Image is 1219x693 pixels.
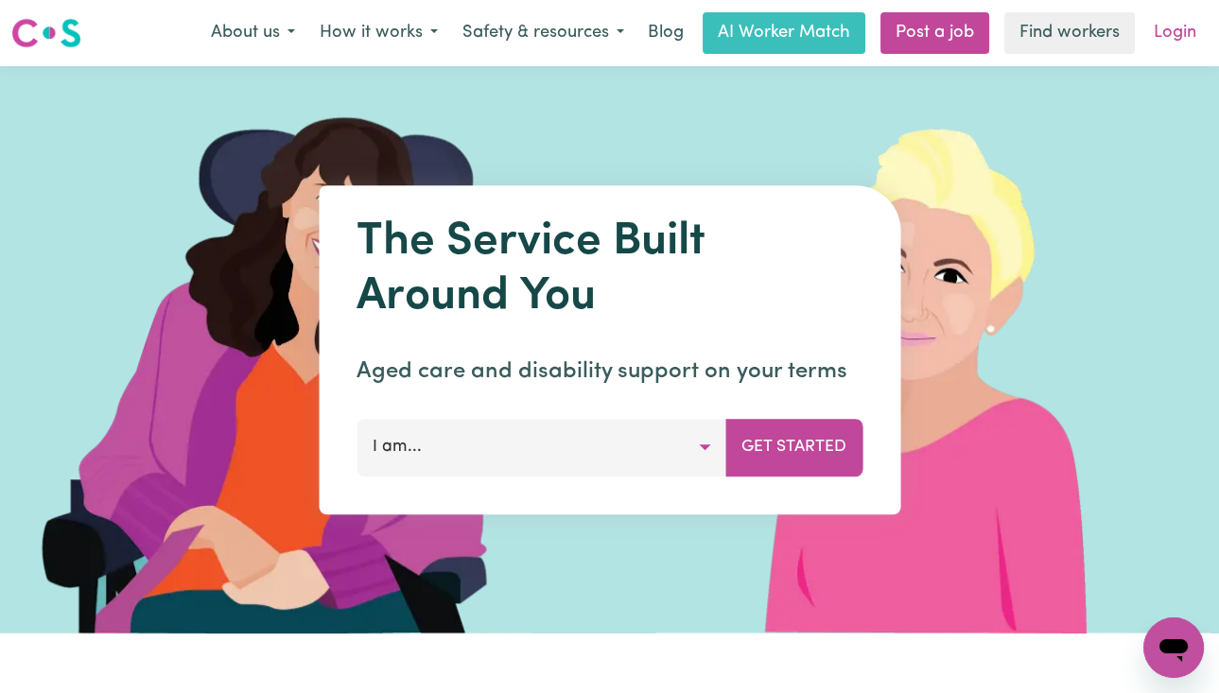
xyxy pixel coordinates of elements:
a: Blog [636,12,695,54]
p: Aged care and disability support on your terms [357,355,862,389]
img: Careseekers logo [11,16,81,50]
button: About us [199,13,307,53]
iframe: Button to launch messaging window [1143,617,1204,678]
button: Safety & resources [450,13,636,53]
a: Login [1142,12,1208,54]
a: Careseekers logo [11,11,81,55]
h1: The Service Built Around You [357,216,862,324]
button: I am... [357,419,726,476]
a: Find workers [1004,12,1135,54]
button: How it works [307,13,450,53]
a: AI Worker Match [703,12,865,54]
button: Get Started [725,419,862,476]
a: Post a job [880,12,989,54]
